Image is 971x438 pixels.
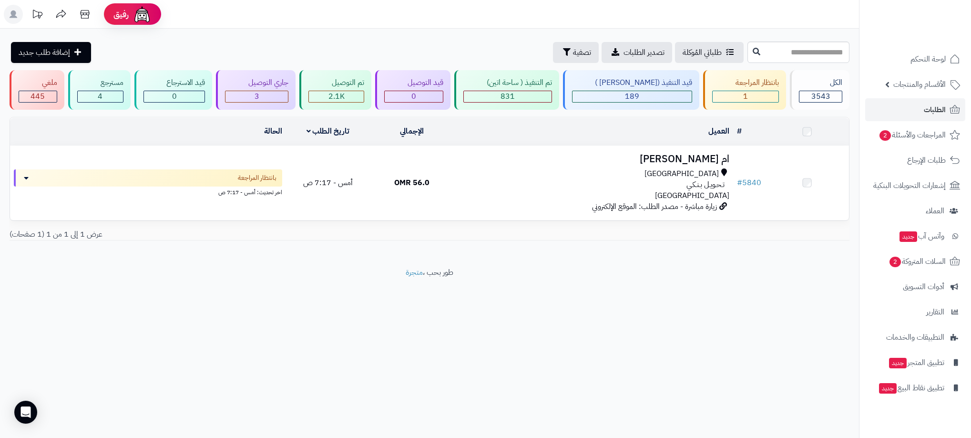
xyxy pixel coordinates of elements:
a: قيد التنفيذ ([PERSON_NAME] ) 189 [561,70,702,110]
span: 4 [98,91,102,102]
span: طلباتي المُوكلة [683,47,722,58]
div: 0 [144,91,205,102]
a: قيد الاسترجاع 0 [133,70,215,110]
div: 3 [225,91,288,102]
span: إضافة طلب جديد [19,47,70,58]
span: أمس - 7:17 ص [303,177,353,188]
div: 445 [19,91,57,102]
a: إشعارات التحويلات البنكية [865,174,965,197]
a: طلباتي المُوكلة [675,42,744,63]
span: تـحـويـل بـنـكـي [686,179,725,190]
span: أدوات التسويق [903,280,944,293]
a: تاريخ الطلب [307,125,350,137]
div: عرض 1 إلى 1 من 1 (1 صفحات) [2,229,429,240]
a: طلبات الإرجاع [865,149,965,172]
button: تصفية [553,42,599,63]
a: تطبيق نقاط البيعجديد [865,376,965,399]
span: إشعارات التحويلات البنكية [873,179,946,192]
a: العميل [708,125,729,137]
div: جاري التوصيل [225,77,288,88]
span: المراجعات والأسئلة [879,128,946,142]
span: 2.1K [328,91,345,102]
div: تم التنفيذ ( ساحة اتين) [463,77,552,88]
span: 2 [889,257,901,267]
a: بانتظار المراجعة 1 [701,70,788,110]
div: اخر تحديث: أمس - 7:17 ص [14,187,282,197]
span: تطبيق المتجر [888,356,944,369]
span: وآتس آب [899,229,944,243]
a: #5840 [737,177,761,188]
span: 56.0 OMR [394,177,429,188]
a: الكل3543 [788,70,851,110]
div: 831 [464,91,552,102]
img: logo-2.png [906,22,962,42]
div: Open Intercom Messenger [14,401,37,424]
span: تصفية [573,47,591,58]
a: الحالة [264,125,282,137]
div: مسترجع [77,77,123,88]
a: العملاء [865,199,965,222]
a: تم التوصيل 2.1K [297,70,373,110]
div: 2070 [309,91,364,102]
a: أدوات التسويق [865,275,965,298]
span: جديد [879,383,897,394]
span: الأقسام والمنتجات [893,78,946,91]
span: تطبيق نقاط البيع [878,381,944,395]
span: [GEOGRAPHIC_DATA] [655,190,729,201]
span: 3 [255,91,259,102]
span: جديد [889,358,907,368]
h3: ام [PERSON_NAME] [458,154,729,165]
span: التقارير [926,305,944,319]
span: جديد [899,231,917,242]
a: مسترجع 4 [66,70,133,110]
div: 1 [713,91,778,102]
a: تم التنفيذ ( ساحة اتين) 831 [452,70,561,110]
span: بانتظار المراجعة [238,173,276,183]
a: السلات المتروكة2 [865,250,965,273]
div: 0 [385,91,443,102]
span: رفيق [113,9,129,20]
a: تحديثات المنصة [25,5,49,26]
span: لوحة التحكم [910,52,946,66]
a: التطبيقات والخدمات [865,326,965,349]
span: 0 [411,91,416,102]
a: لوحة التحكم [865,48,965,71]
div: بانتظار المراجعة [712,77,779,88]
div: قيد التوصيل [384,77,443,88]
span: 1 [743,91,748,102]
a: إضافة طلب جديد [11,42,91,63]
a: وآتس آبجديد [865,225,965,248]
div: ملغي [19,77,57,88]
a: تطبيق المتجرجديد [865,351,965,374]
a: التقارير [865,301,965,323]
span: العملاء [926,204,944,218]
span: [GEOGRAPHIC_DATA] [644,168,719,179]
span: التطبيقات والخدمات [886,331,944,344]
a: جاري التوصيل 3 [214,70,297,110]
div: تم التوصيل [308,77,364,88]
img: ai-face.png [133,5,152,24]
span: تصدير الطلبات [623,47,664,58]
span: 3543 [811,91,830,102]
a: ملغي 445 [8,70,66,110]
div: قيد الاسترجاع [143,77,205,88]
a: # [737,125,742,137]
a: الإجمالي [400,125,424,137]
span: 189 [625,91,639,102]
a: متجرة [406,267,423,278]
span: زيارة مباشرة - مصدر الطلب: الموقع الإلكتروني [592,201,717,212]
a: الطلبات [865,98,965,121]
span: 2 [879,130,891,141]
span: 445 [31,91,45,102]
a: المراجعات والأسئلة2 [865,124,965,146]
span: 0 [172,91,177,102]
div: قيد التنفيذ ([PERSON_NAME] ) [572,77,693,88]
span: # [737,177,742,188]
div: 4 [78,91,123,102]
span: طلبات الإرجاع [907,154,946,167]
a: تصدير الطلبات [602,42,672,63]
div: 189 [572,91,692,102]
span: السلات المتروكة [889,255,946,268]
span: الطلبات [924,103,946,116]
div: الكل [799,77,842,88]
